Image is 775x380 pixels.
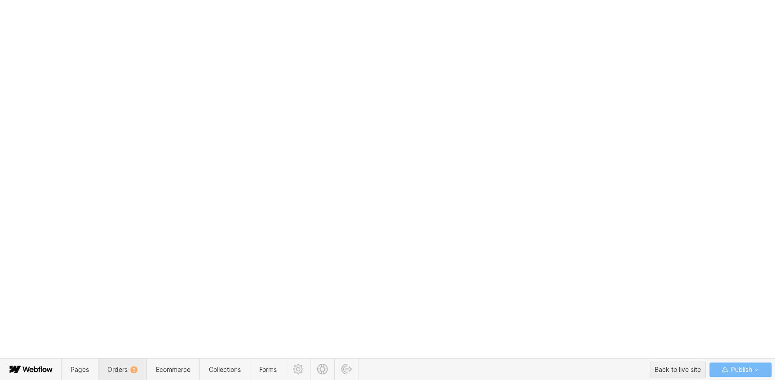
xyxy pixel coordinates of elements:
button: Back to live site [650,362,706,377]
button: Publish [709,363,771,377]
div: 1 [130,366,137,373]
span: Ecommerce [156,366,190,373]
span: Text us [4,22,28,30]
span: Pages [71,366,89,373]
div: Back to live site [655,363,701,376]
span: Orders [107,366,137,373]
span: Publish [729,363,752,376]
span: Collections [209,366,241,373]
span: Forms [259,366,277,373]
